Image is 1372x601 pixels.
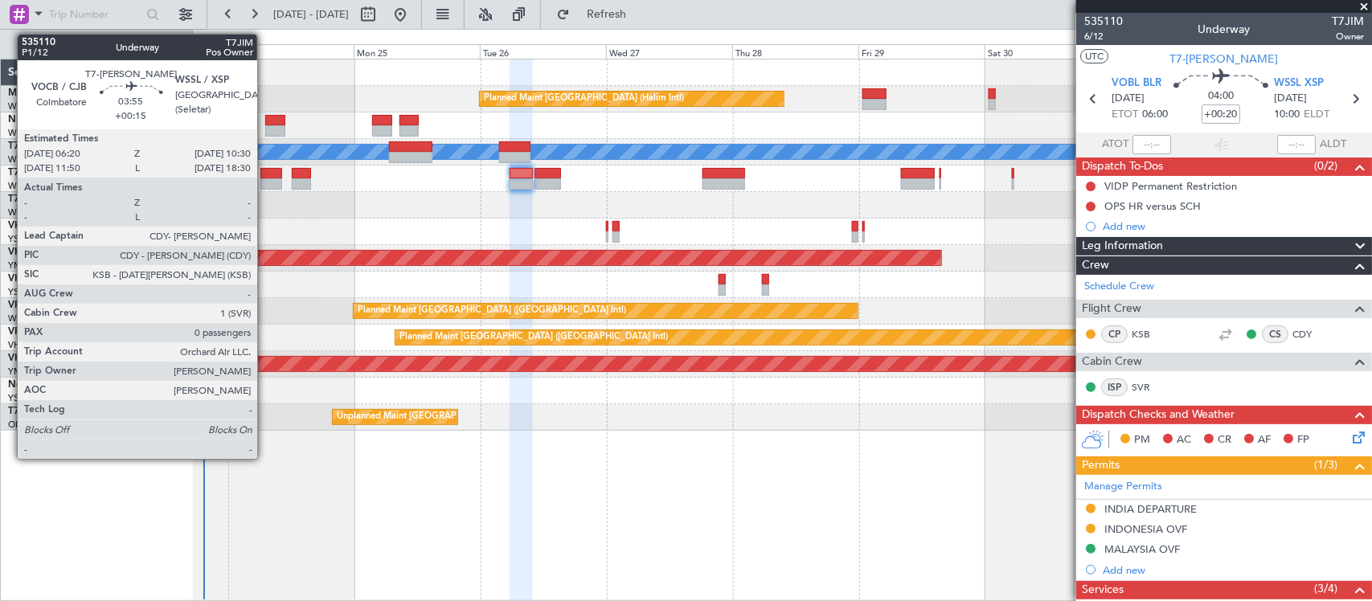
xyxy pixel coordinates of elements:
[8,194,92,204] a: T7-RICGlobal 6000
[8,168,156,178] a: T7-[PERSON_NAME]Global 7500
[1274,107,1300,123] span: 10:00
[8,221,42,231] span: VH-L2B
[8,100,52,112] a: WIHH/HLP
[8,180,51,192] a: WSSL/XSP
[8,274,43,284] span: VH-VSK
[8,366,57,378] a: YMEN/MEB
[1304,107,1329,123] span: ELDT
[1258,432,1271,448] span: AF
[8,127,51,139] a: WSSL/XSP
[1104,522,1187,536] div: INDONESIA OVF
[227,44,354,59] div: Sun 24
[8,115,100,125] a: N8998KGlobal 6000
[8,88,43,98] span: M-JGVJ
[1082,300,1141,318] span: Flight Crew
[732,44,858,59] div: Thu 28
[1084,279,1154,295] a: Schedule Crew
[1084,13,1123,30] span: 535110
[1262,325,1288,343] div: CS
[8,233,54,245] a: YSHL/WOL
[1082,237,1163,256] span: Leg Information
[8,407,96,416] a: T7-GTSGlobal 7500
[8,327,41,337] span: VP-CJR
[42,39,170,50] span: All Aircraft
[1218,432,1231,448] span: CR
[49,2,141,27] input: Trip Number
[8,141,71,151] a: T7-ELLYG-550
[1112,76,1161,92] span: VOBL BLR
[1132,135,1171,154] input: --:--
[8,407,41,416] span: T7-GTS
[1314,157,1337,174] span: (0/2)
[1297,432,1309,448] span: FP
[1084,479,1162,495] a: Manage Permits
[8,419,63,431] a: OMDW/DWC
[8,168,101,178] span: T7-[PERSON_NAME]
[1320,137,1346,153] span: ALDT
[1314,580,1337,597] span: (3/4)
[8,247,41,257] span: VH-LEP
[8,300,97,310] a: VP-BCYGlobal 5000
[1134,432,1150,448] span: PM
[1082,157,1163,176] span: Dispatch To-Dos
[573,9,641,20] span: Refresh
[1208,88,1234,104] span: 04:00
[1101,325,1128,343] div: CP
[1102,137,1128,153] span: ATOT
[8,313,55,325] a: WMSA/SZB
[1112,107,1138,123] span: ETOT
[1274,91,1307,107] span: [DATE]
[8,300,43,310] span: VP-BCY
[8,141,43,151] span: T7-ELLY
[1080,49,1108,63] button: UTC
[1103,563,1364,577] div: Add new
[8,221,111,231] a: VH-L2BChallenger 604
[8,327,68,337] a: VP-CJRG-650
[8,194,38,204] span: T7-RIC
[1170,51,1279,67] span: T7-[PERSON_NAME]
[1101,378,1128,396] div: ISP
[484,87,684,111] div: Planned Maint [GEOGRAPHIC_DATA] (Halim Intl)
[1177,432,1191,448] span: AC
[8,206,51,219] a: WSSL/XSP
[8,354,108,363] a: VH-RIUHawker 800XP
[480,44,606,59] div: Tue 26
[399,325,668,350] div: Planned Maint [GEOGRAPHIC_DATA] ([GEOGRAPHIC_DATA] Intl)
[8,247,96,257] a: VH-LEPGlobal 6000
[1082,456,1120,475] span: Permits
[1332,30,1364,43] span: Owner
[1104,542,1180,556] div: MALAYSIA OVF
[8,354,41,363] span: VH-RIU
[1082,256,1109,275] span: Crew
[858,44,985,59] div: Fri 29
[18,31,174,57] button: All Aircraft
[8,380,47,390] span: N604AU
[8,260,57,272] a: YMEN/MEB
[1082,353,1142,371] span: Cabin Crew
[8,115,45,125] span: N8998K
[1274,76,1324,92] span: WSSL XSP
[1332,13,1364,30] span: T7JIM
[8,380,117,390] a: N604AUChallenger 604
[195,32,223,46] div: [DATE]
[1112,91,1145,107] span: [DATE]
[1104,199,1201,213] div: OPS HR versus SCH
[606,44,732,59] div: Wed 27
[1142,107,1168,123] span: 06:00
[1104,502,1197,516] div: INDIA DEPARTURE
[8,88,98,98] a: M-JGVJGlobal 5000
[8,339,55,351] a: VHHH/HKG
[1084,30,1123,43] span: 6/12
[1132,380,1168,395] a: SVR
[985,44,1111,59] div: Sat 30
[1104,179,1237,193] div: VIDP Permanent Restriction
[8,392,49,404] a: YSSY/SYD
[1314,456,1337,473] span: (1/3)
[358,299,626,323] div: Planned Maint [GEOGRAPHIC_DATA] ([GEOGRAPHIC_DATA] Intl)
[1082,406,1235,424] span: Dispatch Checks and Weather
[1198,22,1251,39] div: Underway
[8,286,49,298] a: YSSY/SYD
[8,274,132,284] a: VH-VSKGlobal Express XRS
[1082,581,1124,599] span: Services
[354,44,480,59] div: Mon 25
